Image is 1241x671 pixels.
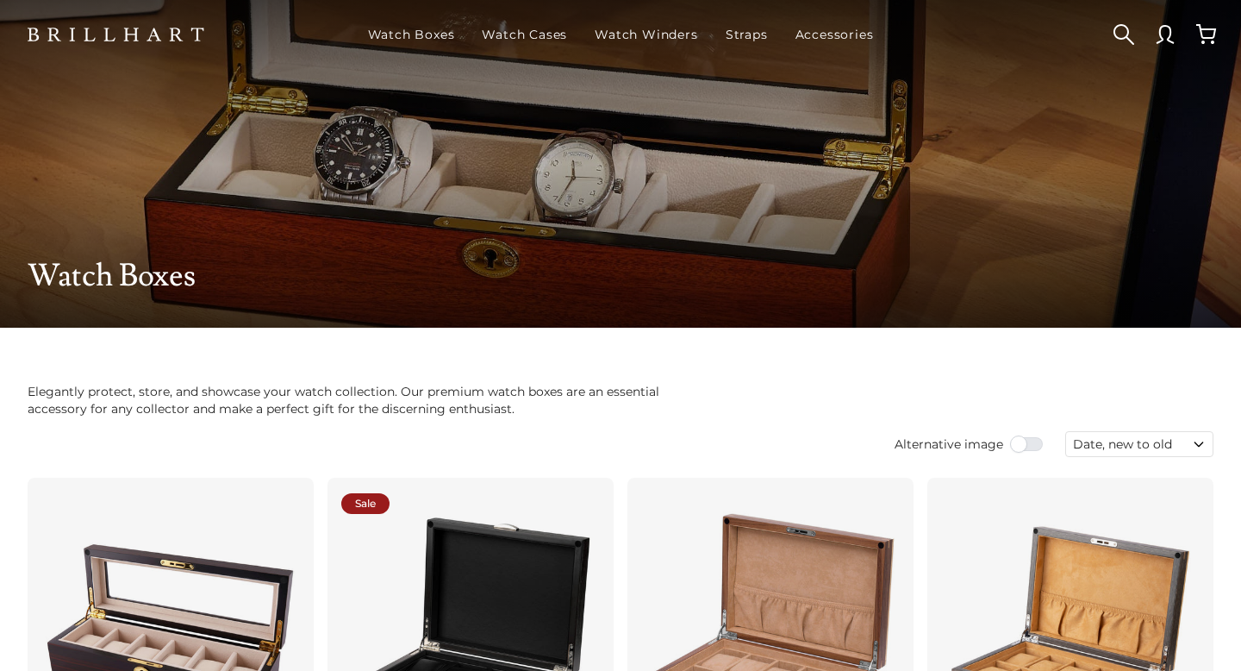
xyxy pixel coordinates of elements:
input: Use setting [1010,436,1045,453]
nav: Main [361,12,881,57]
a: Straps [719,12,775,57]
div: Sale [341,493,390,514]
a: Accessories [789,12,881,57]
a: Watch Boxes [361,12,462,57]
a: Watch Cases [475,12,574,57]
span: Alternative image [895,436,1003,453]
a: Watch Winders [588,12,704,57]
h1: Watch Boxes [28,259,1213,293]
p: Elegantly protect, store, and showcase your watch collection. Our premium watch boxes are an esse... [28,383,689,417]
